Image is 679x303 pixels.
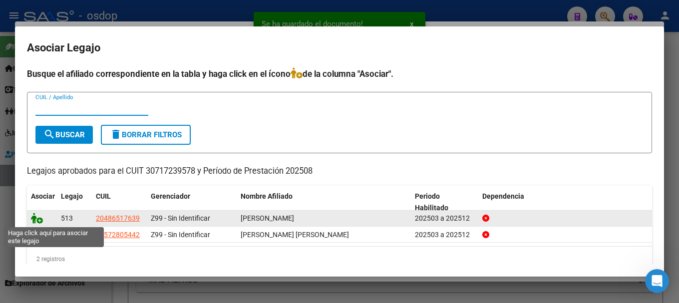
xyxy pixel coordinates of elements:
span: 513 [61,214,73,222]
span: Borrar Filtros [110,130,182,139]
span: Periodo Habilitado [415,192,448,212]
datatable-header-cell: Legajo [57,186,92,219]
h4: Busque el afiliado correspondiente en la tabla y haga click en el ícono de la columna "Asociar". [27,67,652,80]
span: Legajo [61,192,83,200]
datatable-header-cell: Nombre Afiliado [237,186,411,219]
button: Borrar Filtros [101,125,191,145]
span: 20486517639 [96,214,140,222]
mat-icon: search [43,128,55,140]
span: Asociar [31,192,55,200]
datatable-header-cell: CUIL [92,186,147,219]
span: 20572805442 [96,231,140,239]
span: Z99 - Sin Identificar [151,214,210,222]
span: CUIL [96,192,111,200]
datatable-header-cell: Asociar [27,186,57,219]
span: Dependencia [482,192,524,200]
datatable-header-cell: Dependencia [478,186,653,219]
span: NERIS SILVA SALVADOR IGNACIO [241,231,349,239]
div: 202503 a 202512 [415,229,474,241]
p: Legajos aprobados para el CUIT 30717239578 y Período de Prestación 202508 [27,165,652,178]
mat-icon: delete [110,128,122,140]
span: Buscar [43,130,85,139]
span: Z99 - Sin Identificar [151,231,210,239]
span: ZELAYA FACUNDO LUCIANO [241,214,294,222]
span: Nombre Afiliado [241,192,293,200]
div: 2 registros [27,247,652,272]
h2: Asociar Legajo [27,38,652,57]
span: Gerenciador [151,192,190,200]
button: Buscar [35,126,93,144]
div: 202503 a 202512 [415,213,474,224]
iframe: Intercom live chat [645,269,669,293]
datatable-header-cell: Gerenciador [147,186,237,219]
datatable-header-cell: Periodo Habilitado [411,186,478,219]
span: 1189 [61,231,77,239]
